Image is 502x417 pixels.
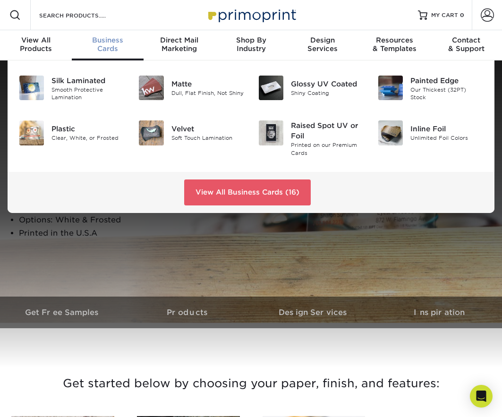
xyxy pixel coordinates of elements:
a: View All Business Cards (16) [184,179,311,205]
div: Cards [72,36,144,53]
div: Printed on our Premium Cards [291,141,364,157]
div: & Templates [358,36,430,53]
div: Open Intercom Messenger [470,385,493,408]
div: Smooth Protective Lamination [51,86,124,102]
a: Shop ByIndustry [215,30,287,60]
h3: Get started below by choosing your paper, finish, and features: [7,362,495,405]
a: Contact& Support [430,30,502,60]
a: Silk Laminated Business Cards Silk Laminated Smooth Protective Lamination [19,72,124,105]
a: DesignServices [287,30,358,60]
div: Inline Foil [410,124,483,134]
div: Matte [171,79,244,89]
div: Services [287,36,358,53]
span: 0 [460,12,464,18]
span: Shop By [215,36,287,44]
div: Our Thickest (32PT) Stock [410,86,483,102]
a: Velvet Business Cards Velvet Soft Touch Lamination [138,117,244,149]
a: Inline Foil Business Cards Inline Foil Unlimited Foil Colors [378,117,483,149]
a: Resources& Templates [358,30,430,60]
img: Raised Spot UV or Foil Business Cards [259,120,283,145]
span: Contact [430,36,502,44]
a: Matte Business Cards Matte Dull, Flat Finish, Not Shiny [138,72,244,104]
img: Primoprint [204,5,298,25]
div: Soft Touch Lamination [171,134,244,142]
img: Velvet Business Cards [139,120,163,145]
div: Raised Spot UV or Foil [291,120,364,141]
img: Glossy UV Coated Business Cards [259,76,283,100]
span: MY CART [431,11,458,19]
span: Design [287,36,358,44]
div: Painted Edge [410,76,483,86]
div: Plastic [51,124,124,134]
img: Silk Laminated Business Cards [19,76,44,100]
div: Clear, White, or Frosted [51,134,124,142]
div: Industry [215,36,287,53]
div: Unlimited Foil Colors [410,134,483,142]
a: Painted Edge Business Cards Painted Edge Our Thickest (32PT) Stock [378,72,483,105]
a: Direct MailMarketing [144,30,215,60]
span: Resources [358,36,430,44]
div: Glossy UV Coated [291,79,364,89]
img: Painted Edge Business Cards [378,76,403,100]
span: Direct Mail [144,36,215,44]
img: Plastic Business Cards [19,120,44,145]
img: Matte Business Cards [139,76,163,100]
div: Dull, Flat Finish, Not Shiny [171,89,244,97]
a: Plastic Business Cards Plastic Clear, White, or Frosted [19,117,124,149]
div: & Support [430,36,502,53]
input: SEARCH PRODUCTS..... [38,9,130,21]
div: Shiny Coating [291,89,364,97]
div: Marketing [144,36,215,53]
a: Glossy UV Coated Business Cards Glossy UV Coated Shiny Coating [258,72,364,104]
a: BusinessCards [72,30,144,60]
div: Silk Laminated [51,76,124,86]
a: Raised Spot UV or Foil Business Cards Raised Spot UV or Foil Printed on our Premium Cards [258,117,364,161]
span: Business [72,36,144,44]
div: Velvet [171,124,244,134]
img: Inline Foil Business Cards [378,120,403,145]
